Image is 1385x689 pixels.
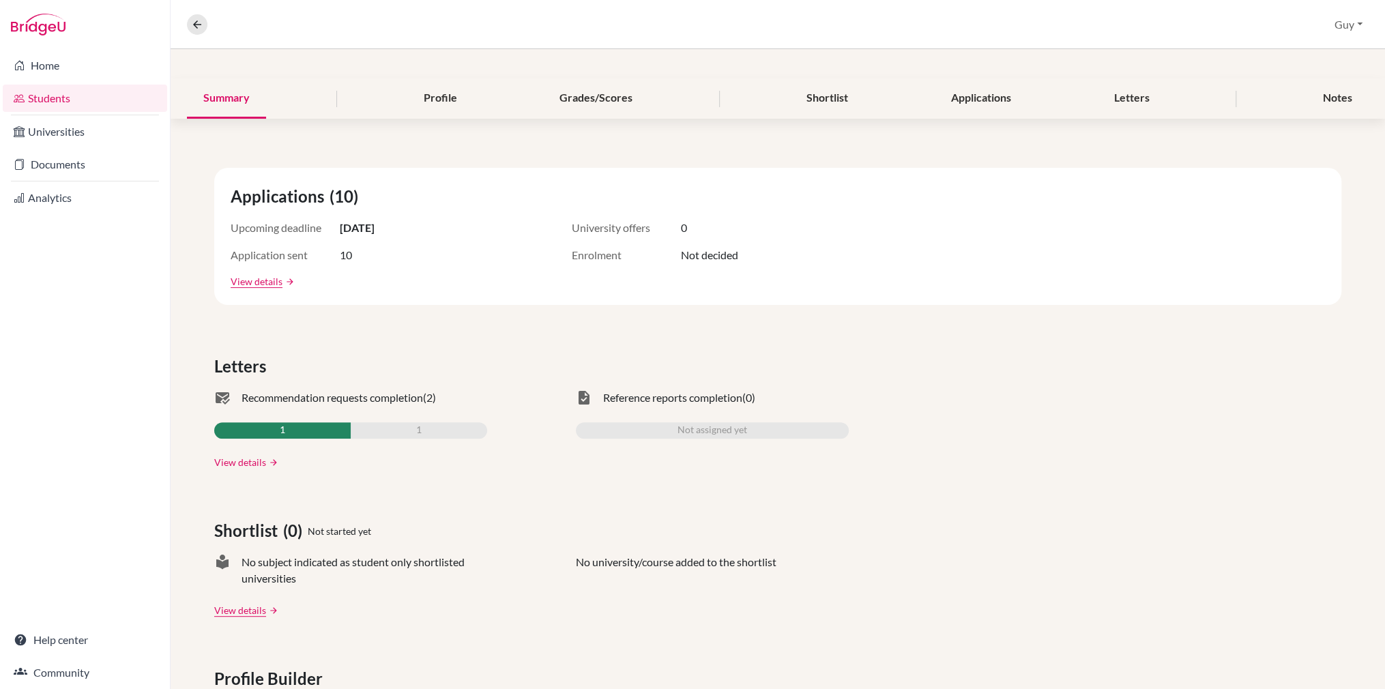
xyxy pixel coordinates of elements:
[3,659,167,686] a: Community
[576,554,776,587] p: No university/course added to the shortlist
[576,390,592,406] span: task
[1307,78,1369,119] div: Notes
[11,14,65,35] img: Bridge-U
[242,554,487,587] span: No subject indicated as student only shortlisted universities
[214,518,283,543] span: Shortlist
[214,354,272,379] span: Letters
[340,247,352,263] span: 10
[214,554,231,587] span: local_library
[3,184,167,211] a: Analytics
[1097,78,1165,119] div: Letters
[214,603,266,617] a: View details
[231,184,330,209] span: Applications
[543,78,649,119] div: Grades/Scores
[935,78,1027,119] div: Applications
[266,458,278,467] a: arrow_forward
[3,626,167,654] a: Help center
[231,247,340,263] span: Application sent
[3,85,167,112] a: Students
[283,518,308,543] span: (0)
[231,274,282,289] a: View details
[214,455,266,469] a: View details
[603,390,742,406] span: Reference reports completion
[423,390,436,406] span: (2)
[282,277,295,287] a: arrow_forward
[681,220,687,236] span: 0
[308,524,371,538] span: Not started yet
[3,151,167,178] a: Documents
[572,220,681,236] span: University offers
[416,422,422,439] span: 1
[187,78,266,119] div: Summary
[340,220,375,236] span: [DATE]
[266,606,278,615] a: arrow_forward
[3,118,167,145] a: Universities
[790,78,864,119] div: Shortlist
[242,390,423,406] span: Recommendation requests completion
[572,247,681,263] span: Enrolment
[280,422,285,439] span: 1
[407,78,473,119] div: Profile
[3,52,167,79] a: Home
[742,390,755,406] span: (0)
[214,390,231,406] span: mark_email_read
[1328,12,1369,38] button: Guy
[681,247,738,263] span: Not decided
[330,184,364,209] span: (10)
[677,422,747,439] span: Not assigned yet
[231,220,340,236] span: Upcoming deadline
